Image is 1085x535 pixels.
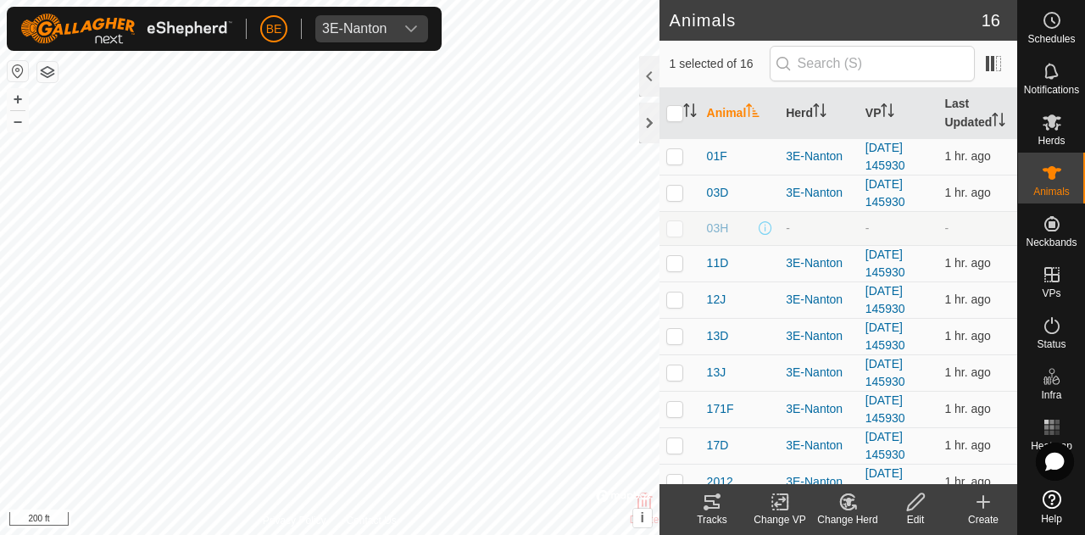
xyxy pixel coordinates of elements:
[949,512,1017,527] div: Create
[944,256,991,270] span: Aug 20, 2025, 8:35 AM
[707,400,734,418] span: 171F
[8,111,28,131] button: –
[786,437,852,454] div: 3E-Nanton
[786,220,852,237] div: -
[865,284,905,315] a: [DATE] 145930
[707,148,727,165] span: 01F
[865,177,905,209] a: [DATE] 145930
[683,106,697,120] p-sorticon: Activate to sort
[944,365,991,379] span: Aug 20, 2025, 8:35 AM
[944,221,949,235] span: -
[346,513,396,528] a: Contact Us
[814,512,882,527] div: Change Herd
[865,141,905,172] a: [DATE] 145930
[770,46,975,81] input: Search (S)
[707,184,729,202] span: 03D
[20,14,232,44] img: Gallagher Logo
[865,248,905,279] a: [DATE] 145930
[944,475,991,488] span: Aug 20, 2025, 8:35 AM
[865,221,870,235] app-display-virtual-paddock-transition: -
[315,15,394,42] span: 3E-Nanton
[707,437,729,454] span: 17D
[1042,288,1060,298] span: VPs
[786,291,852,309] div: 3E-Nanton
[707,291,726,309] span: 12J
[1033,187,1070,197] span: Animals
[322,22,387,36] div: 3E-Nanton
[8,61,28,81] button: Reset Map
[944,438,991,452] span: Aug 20, 2025, 8:35 AM
[707,327,729,345] span: 13D
[8,89,28,109] button: +
[944,293,991,306] span: Aug 20, 2025, 8:35 AM
[865,357,905,388] a: [DATE] 145930
[786,473,852,491] div: 3E-Nanton
[786,184,852,202] div: 3E-Nanton
[707,254,729,272] span: 11D
[746,512,814,527] div: Change VP
[263,513,326,528] a: Privacy Policy
[37,62,58,82] button: Map Layers
[786,327,852,345] div: 3E-Nanton
[786,148,852,165] div: 3E-Nanton
[938,88,1017,139] th: Last Updated
[1024,85,1079,95] span: Notifications
[1026,237,1077,248] span: Neckbands
[700,88,780,139] th: Animal
[882,512,949,527] div: Edit
[1041,514,1062,524] span: Help
[944,186,991,199] span: Aug 20, 2025, 8:35 AM
[859,88,938,139] th: VP
[944,149,991,163] span: Aug 20, 2025, 8:35 AM
[633,509,652,527] button: i
[865,320,905,352] a: [DATE] 145930
[1038,136,1065,146] span: Herds
[944,329,991,343] span: Aug 20, 2025, 8:35 AM
[640,510,643,525] span: i
[786,400,852,418] div: 3E-Nanton
[678,512,746,527] div: Tracks
[786,254,852,272] div: 3E-Nanton
[1041,390,1061,400] span: Infra
[786,364,852,382] div: 3E-Nanton
[394,15,428,42] div: dropdown trigger
[266,20,282,38] span: BE
[670,55,770,73] span: 1 selected of 16
[865,466,905,498] a: [DATE] 145930
[746,106,759,120] p-sorticon: Activate to sort
[944,402,991,415] span: Aug 20, 2025, 8:35 AM
[865,393,905,425] a: [DATE] 145930
[881,106,894,120] p-sorticon: Activate to sort
[707,473,733,491] span: 2012
[1037,339,1066,349] span: Status
[779,88,859,139] th: Herd
[1018,483,1085,531] a: Help
[865,430,905,461] a: [DATE] 145930
[982,8,1000,33] span: 16
[1031,441,1072,451] span: Heatmap
[707,364,726,382] span: 13J
[707,220,729,237] span: 03H
[813,106,826,120] p-sorticon: Activate to sort
[1027,34,1075,44] span: Schedules
[992,115,1005,129] p-sorticon: Activate to sort
[670,10,982,31] h2: Animals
